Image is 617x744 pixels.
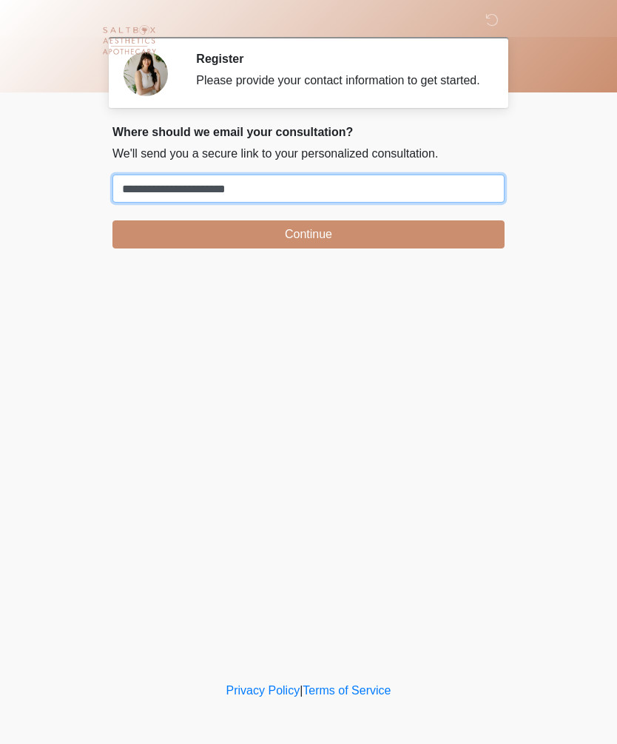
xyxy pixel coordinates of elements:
[226,684,300,697] a: Privacy Policy
[300,684,303,697] a: |
[112,145,505,163] p: We'll send you a secure link to your personalized consultation.
[112,220,505,248] button: Continue
[303,684,391,697] a: Terms of Service
[98,11,161,74] img: Saltbox Aesthetics Logo
[112,125,505,139] h2: Where should we email your consultation?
